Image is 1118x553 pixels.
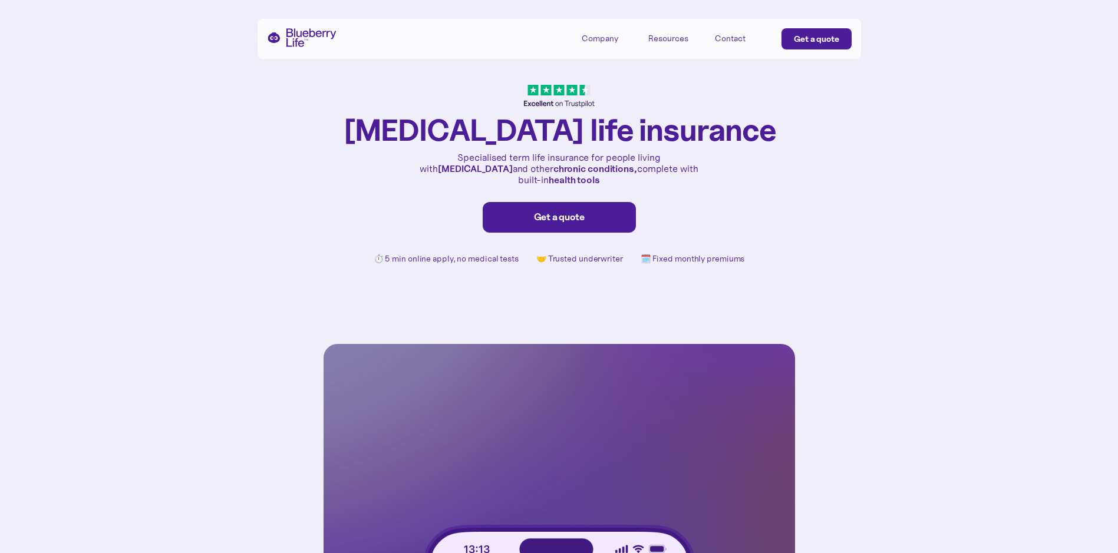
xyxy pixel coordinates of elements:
[483,202,636,233] a: Get a quote
[549,174,600,186] strong: health tools
[794,33,839,45] div: Get a quote
[342,114,776,146] h1: [MEDICAL_DATA] life insurance
[553,163,637,174] strong: chronic conditions,
[267,28,337,47] a: home
[536,254,623,264] p: 🤝 Trusted underwriter
[648,28,701,48] div: Resources
[438,163,513,174] strong: [MEDICAL_DATA]
[582,34,618,44] div: Company
[495,211,624,223] div: Get a quote
[418,152,701,186] p: Specialised term life insurance for people living with and other complete with built-in
[715,34,746,44] div: Contact
[641,254,745,264] p: 🗓️ Fixed monthly premiums
[648,34,688,44] div: Resources
[715,28,768,48] a: Contact
[781,28,852,49] a: Get a quote
[582,28,635,48] div: Company
[374,254,519,264] p: ⏱️ 5 min online apply, no medical tests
